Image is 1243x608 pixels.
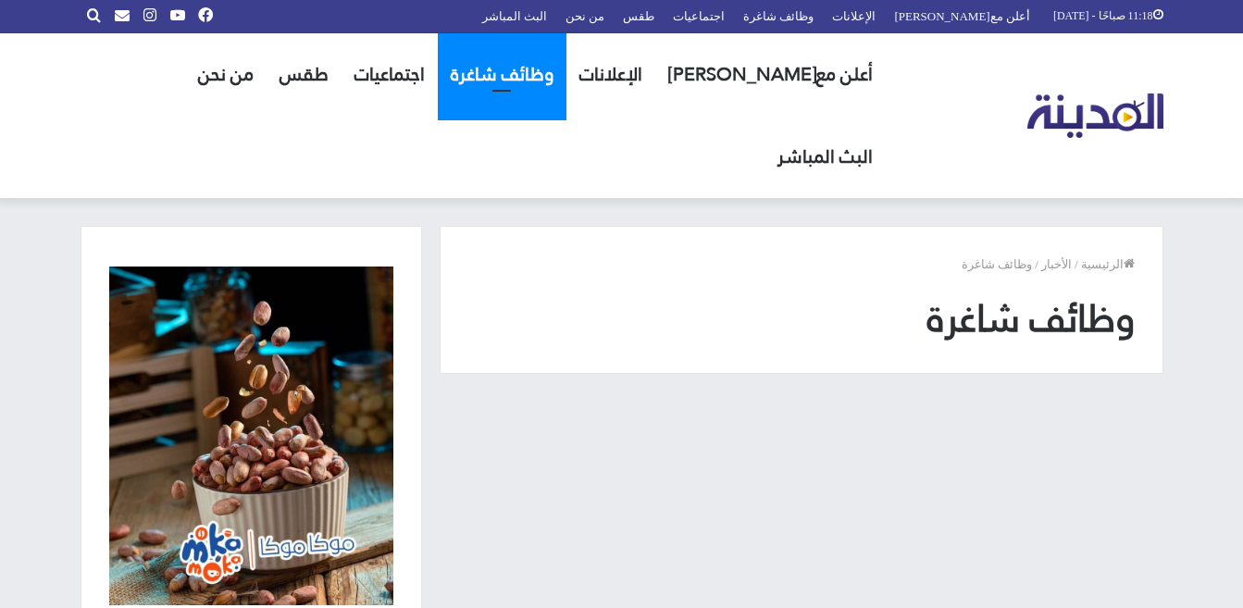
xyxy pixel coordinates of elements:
a: أعلن مع[PERSON_NAME] [655,33,886,116]
a: الرئيسية [1081,257,1135,271]
img: تلفزيون المدينة [1027,93,1163,139]
h1: وظائف شاغرة [468,292,1135,345]
a: الإعلانات [566,33,655,116]
a: وظائف شاغرة [438,33,566,116]
em: / [1035,257,1038,271]
a: من نحن [185,33,267,116]
a: الأخبار [1041,257,1072,271]
span: وظائف شاغرة [962,257,1032,271]
a: طقس [267,33,342,116]
a: اجتماعيات [342,33,438,116]
em: / [1075,257,1078,271]
a: البث المباشر [764,116,886,198]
